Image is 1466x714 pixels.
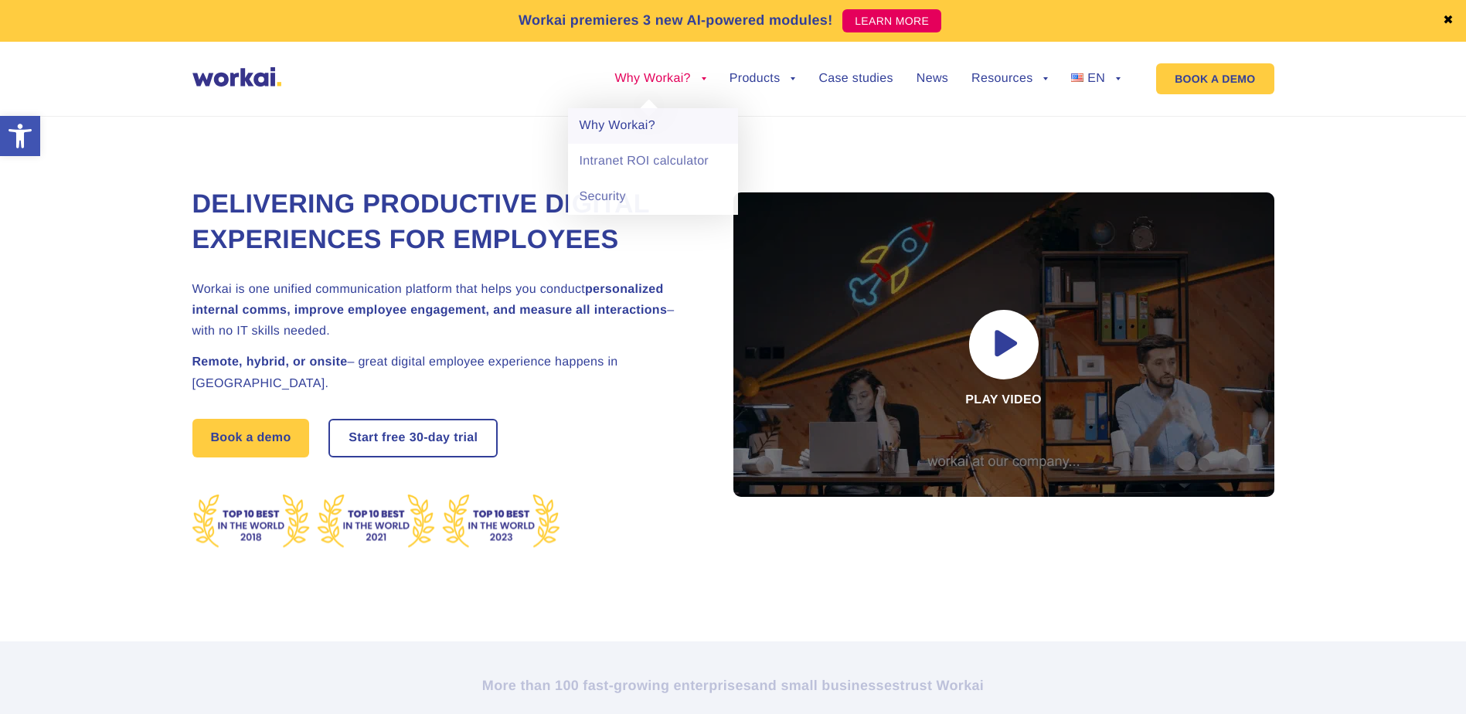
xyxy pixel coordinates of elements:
[733,192,1274,497] div: Play video
[192,279,695,342] h2: Workai is one unified communication platform that helps you conduct – with no IT skills needed.
[410,432,451,444] i: 30-day
[192,187,695,258] h1: Delivering Productive Digital Experiences for Employees
[519,10,833,31] p: Workai premieres 3 new AI-powered modules!
[568,144,738,179] a: Intranet ROI calculator
[1156,63,1274,94] a: BOOK A DEMO
[192,352,695,393] h2: – great digital employee experience happens in [GEOGRAPHIC_DATA].
[192,355,348,369] strong: Remote, hybrid, or onsite
[1087,72,1105,85] span: EN
[917,73,948,85] a: News
[304,676,1162,695] h2: More than 100 fast-growing enterprises trust Workai
[568,179,738,215] a: Security
[192,419,310,457] a: Book a demo
[818,73,893,85] a: Case studies
[730,73,796,85] a: Products
[568,108,738,144] a: Why Workai?
[971,73,1048,85] a: Resources
[751,678,900,693] i: and small businesses
[614,73,706,85] a: Why Workai?
[330,420,496,456] a: Start free30-daytrial
[842,9,941,32] a: LEARN MORE
[1443,15,1454,27] a: ✖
